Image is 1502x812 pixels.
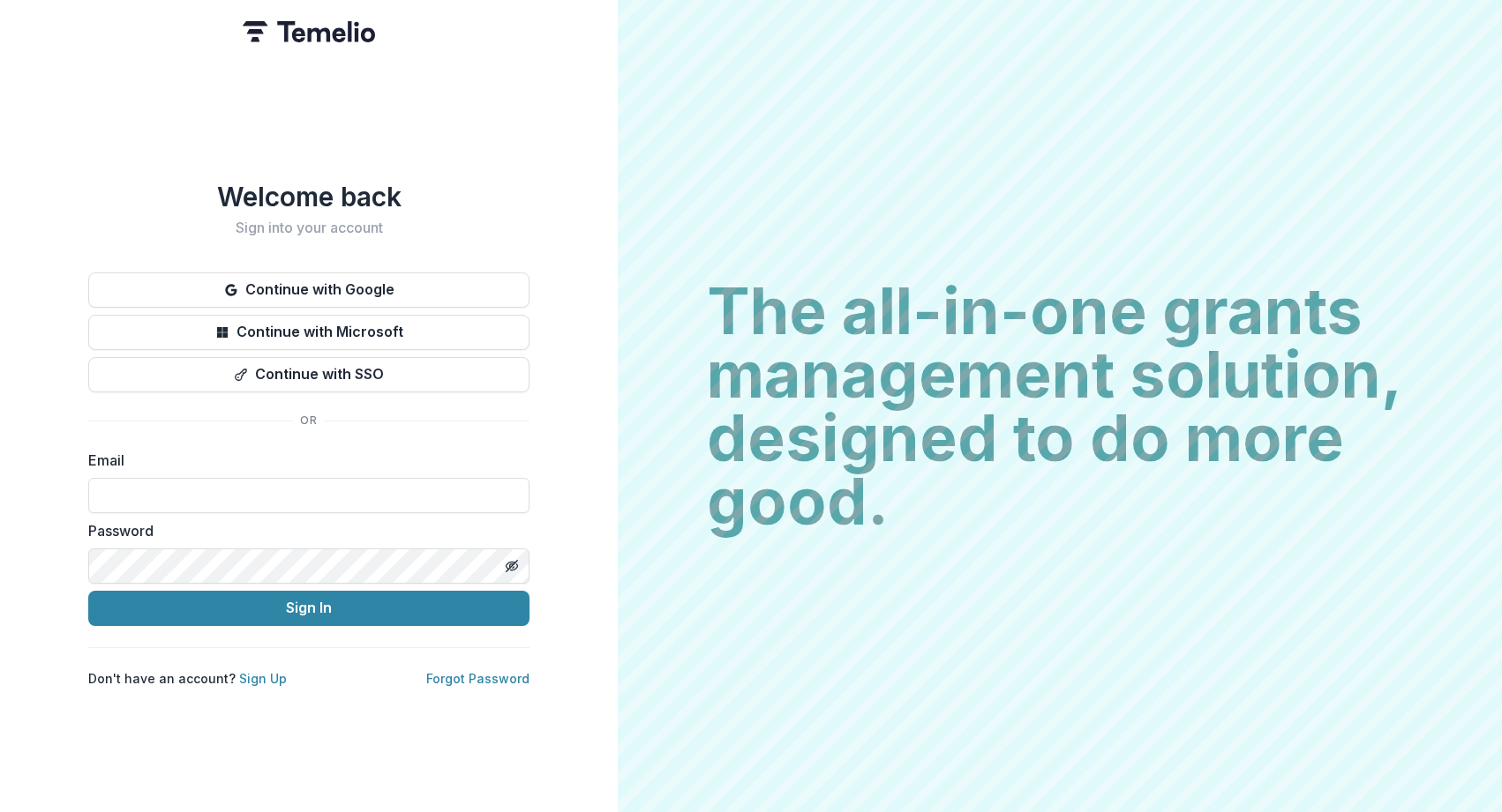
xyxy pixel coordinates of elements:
a: Sign Up [239,671,287,686]
button: Continue with Microsoft [88,315,529,350]
button: Sign In [88,591,529,626]
button: Continue with Google [88,272,529,308]
label: Password [88,520,519,541]
label: Email [88,450,519,471]
h2: Sign into your account [88,220,529,236]
img: Temelio [243,21,375,42]
button: Toggle password visibility [498,552,526,580]
a: Forgot Password [426,671,529,686]
button: Continue with SSO [88,357,529,392]
p: Don't have an account? [88,669,287,688]
h1: Welcome back [88,181,529,212]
